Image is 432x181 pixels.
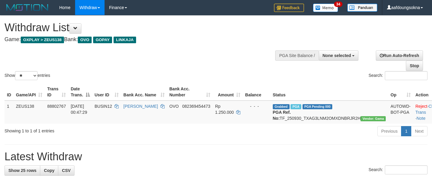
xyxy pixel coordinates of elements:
span: PGA Pending [303,104,333,109]
img: Button%20Memo.svg [313,4,338,12]
button: None selected [319,50,359,61]
div: PGA Site Balance / [275,50,318,61]
img: Feedback.jpg [274,4,304,12]
img: panduan.png [347,4,377,12]
a: Note [417,116,426,121]
span: Copy [44,168,54,173]
th: Op: activate to sort column ascending [388,83,413,101]
td: AUTOWD-BOT-PGA [388,101,413,124]
input: Search: [385,71,427,80]
th: User ID: activate to sort column ascending [92,83,121,101]
a: 1 [401,126,411,136]
th: Trans ID: activate to sort column ascending [45,83,68,101]
span: OVO [169,104,179,109]
th: Bank Acc. Number: activate to sort column ascending [167,83,213,101]
span: Vendor URL: https://trx31.1velocity.biz [361,116,386,121]
td: ZEUS138 [14,101,45,124]
a: CSV [58,165,75,176]
div: - - - [245,103,268,109]
span: Marked by aafsreyleap [291,104,301,109]
a: Stop [406,61,423,71]
input: Search: [385,165,427,174]
a: Next [411,126,427,136]
a: Show 25 rows [5,165,40,176]
span: CSV [62,168,71,173]
span: Copy 082369454473 to clipboard [182,104,210,109]
th: Bank Acc. Name: activate to sort column ascending [121,83,167,101]
a: [PERSON_NAME] [123,104,158,109]
span: OVO [78,37,92,43]
span: Rp 1.250.000 [215,104,234,115]
h1: Withdraw List [5,22,282,34]
td: 1 [5,101,14,124]
th: Status [270,83,388,101]
a: Copy [40,165,58,176]
span: BUSIN12 [95,104,112,109]
span: None selected [323,53,351,58]
h1: Latest Withdraw [5,151,427,163]
label: Search: [369,165,427,174]
label: Show entries [5,71,50,80]
img: MOTION_logo.png [5,3,50,12]
b: PGA Ref. No: [273,110,291,121]
label: Search: [369,71,427,80]
span: LINKAJA [114,37,136,43]
th: Game/API: activate to sort column ascending [14,83,45,101]
span: [DATE] 00:47:29 [71,104,87,115]
span: 34 [334,2,342,7]
div: Showing 1 to 1 of 1 entries [5,125,175,134]
span: OXPLAY > ZEUS138 [21,37,64,43]
th: Amount: activate to sort column ascending [213,83,243,101]
th: ID [5,83,14,101]
span: GOPAY [93,37,112,43]
select: Showentries [15,71,38,80]
a: Run Auto-Refresh [376,50,423,61]
span: 88802767 [47,104,66,109]
th: Balance [243,83,270,101]
a: Reject [415,104,427,109]
th: Date Trans.: activate to sort column descending [68,83,92,101]
span: Show 25 rows [8,168,36,173]
td: TF_250930_TXAG3LNM2OMXDNBRJR2H [270,101,388,124]
h4: Game: Bank: [5,37,282,43]
span: Grabbed [273,104,290,109]
a: Previous [377,126,401,136]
